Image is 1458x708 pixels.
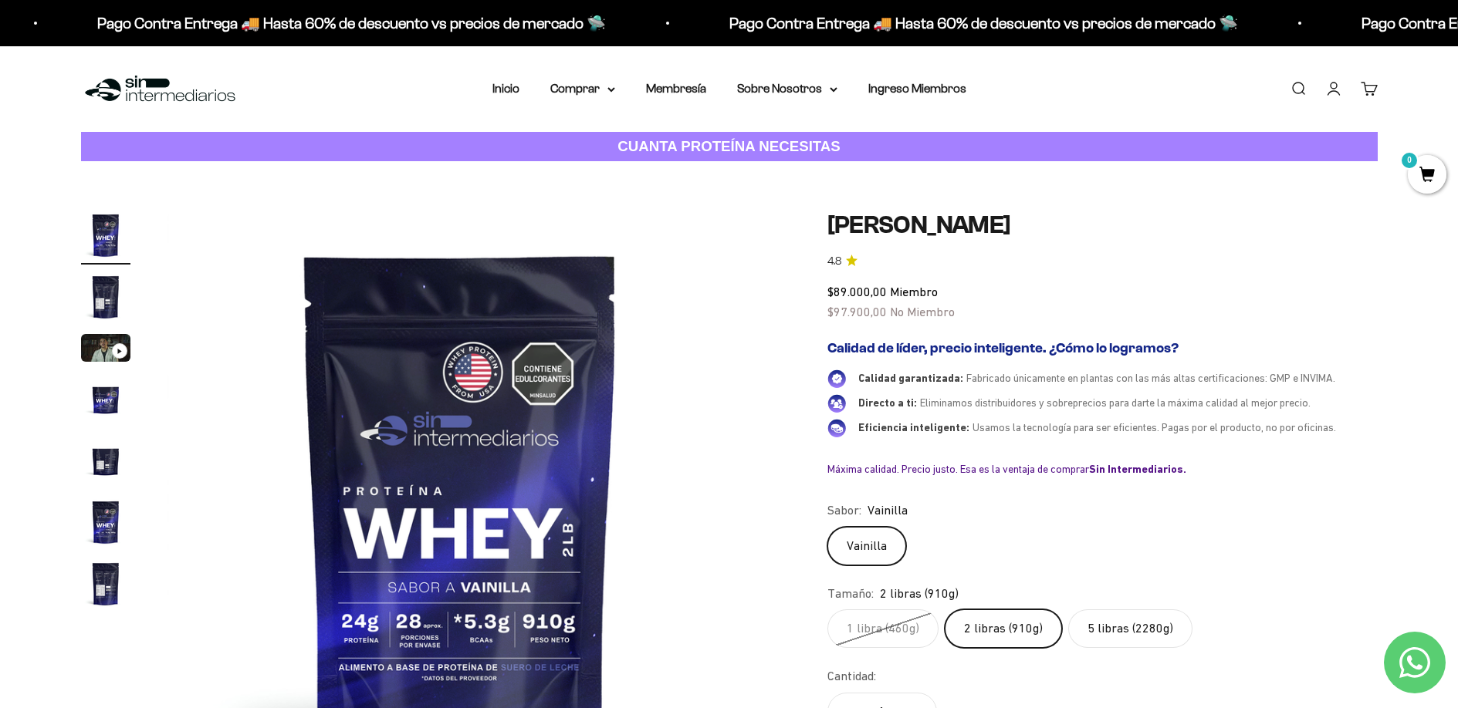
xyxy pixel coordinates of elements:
[827,253,1378,270] a: 4.84.8 de 5.0 estrellas
[81,436,130,485] img: Proteína Whey - Vainilla
[827,285,887,298] span: $89.000,00
[920,396,1311,409] span: Eliminamos distribuidores y sobreprecios para darte la máxima calidad al mejor precio.
[1400,151,1419,170] mark: 0
[827,340,1378,357] h2: Calidad de líder, precio inteligente. ¿Cómo lo logramos?
[56,11,565,35] p: Pago Contra Entrega 🚚 Hasta 60% de descuento vs precios de mercado 🛸
[858,372,963,384] span: Calidad garantizada:
[1089,463,1186,475] b: Sin Intermediarios.
[966,372,1335,384] span: Fabricado únicamente en plantas con las más altas certificaciones: GMP e INVIMA.
[492,82,519,95] a: Inicio
[973,421,1336,433] span: Usamos la tecnología para ser eficientes. Pagas por el producto, no por oficinas.
[81,436,130,490] button: Ir al artículo 5
[81,497,130,547] img: Proteína Whey - Vainilla
[737,79,837,99] summary: Sobre Nosotros
[1408,167,1446,184] a: 0
[827,419,846,437] img: Eficiencia inteligente
[81,272,130,326] button: Ir al artículo 2
[827,584,874,604] legend: Tamaño:
[827,666,876,686] label: Cantidad:
[646,82,706,95] a: Membresía
[81,211,130,265] button: Ir al artículo 1
[81,132,1378,162] a: CUANTA PROTEÍNA NECESITAS
[868,501,908,521] span: Vainilla
[81,374,130,428] button: Ir al artículo 4
[827,462,1378,476] div: Máxima calidad. Precio justo. Esa es la ventaja de comprar
[858,421,969,433] span: Eficiencia inteligente:
[827,253,841,270] span: 4.8
[688,11,1197,35] p: Pago Contra Entrega 🚚 Hasta 60% de descuento vs precios de mercado 🛸
[81,374,130,423] img: Proteína Whey - Vainilla
[81,559,130,613] button: Ir al artículo 7
[827,211,1378,240] h1: [PERSON_NAME]
[550,79,615,99] summary: Comprar
[827,305,887,319] span: $97.900,00
[868,82,966,95] a: Ingreso Miembros
[81,497,130,551] button: Ir al artículo 6
[81,211,130,260] img: Proteína Whey - Vainilla
[880,584,959,604] span: 2 libras (910g)
[890,285,938,298] span: Miembro
[858,396,917,409] span: Directo a ti:
[827,369,846,388] img: Calidad garantizada
[827,394,846,413] img: Directo a ti
[81,272,130,322] img: Proteína Whey - Vainilla
[81,334,130,366] button: Ir al artículo 3
[617,138,841,154] strong: CUANTA PROTEÍNA NECESITAS
[81,559,130,609] img: Proteína Whey - Vainilla
[827,501,861,521] legend: Sabor:
[890,305,955,319] span: No Miembro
